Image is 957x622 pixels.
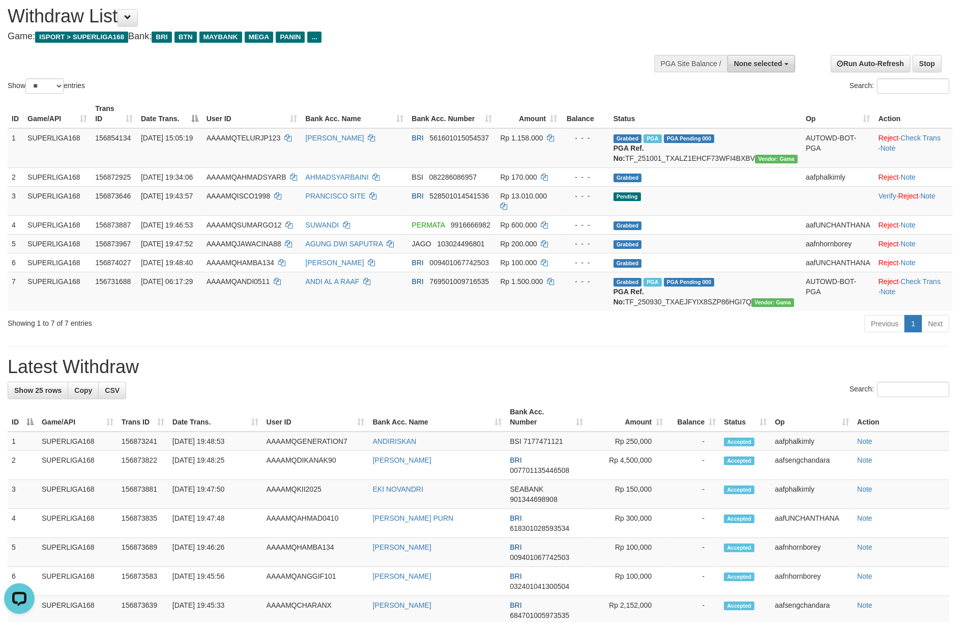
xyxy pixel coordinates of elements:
[4,4,35,35] button: Open LiveChat chat widget
[565,133,605,143] div: - - -
[879,259,899,267] a: Reject
[901,259,916,267] a: Note
[95,134,131,142] span: 156854134
[901,277,941,286] a: Check Trans
[118,403,168,432] th: Trans ID: activate to sort column ascending
[667,480,720,509] td: -
[510,543,521,551] span: BRI
[510,582,569,590] span: Copy 032401041300504 to clipboard
[168,403,263,432] th: Date Trans.: activate to sort column ascending
[35,32,128,43] span: ISPORT > SUPERLIGA168
[141,192,193,200] span: [DATE] 19:43:57
[587,451,667,480] td: Rp 4,500,000
[118,480,168,509] td: 156873881
[8,451,38,480] td: 2
[95,192,131,200] span: 156873646
[38,451,118,480] td: SUPERLIGA168
[587,403,667,432] th: Amount: activate to sort column ascending
[95,173,131,181] span: 156872925
[95,277,131,286] span: 156731688
[25,78,64,94] select: Showentries
[175,32,197,43] span: BTN
[610,99,802,128] th: Status
[430,134,489,142] span: Copy 561601015054537 to clipboard
[920,192,936,200] a: Note
[751,298,794,307] span: Vendor URL: https://trx31.1velocity.biz
[373,601,431,609] a: [PERSON_NAME]
[38,480,118,509] td: SUPERLIGA168
[879,240,899,248] a: Reject
[850,78,949,94] label: Search:
[305,192,365,200] a: PRANCISCO SITE
[8,78,85,94] label: Show entries
[500,173,537,181] span: Rp 170.000
[263,509,369,538] td: AAAAMQAHMAD0410
[412,192,423,200] span: BRI
[168,538,263,567] td: [DATE] 19:46:26
[565,191,605,201] div: - - -
[95,240,131,248] span: 156873967
[74,386,92,394] span: Copy
[913,55,942,72] a: Stop
[771,403,853,432] th: Op: activate to sort column ascending
[802,253,875,272] td: aafUNCHANTHANA
[38,567,118,596] td: SUPERLIGA168
[141,134,193,142] span: [DATE] 15:05:19
[724,544,755,552] span: Accepted
[565,239,605,249] div: - - -
[724,486,755,494] span: Accepted
[412,240,431,248] span: JAGO
[614,192,641,201] span: Pending
[8,99,23,128] th: ID
[8,215,23,234] td: 4
[95,221,131,229] span: 156873887
[614,134,642,143] span: Grabbed
[412,277,423,286] span: BRI
[879,221,899,229] a: Reject
[728,55,795,72] button: None selected
[506,403,587,432] th: Bank Acc. Number: activate to sort column ascending
[301,99,408,128] th: Bank Acc. Name: activate to sort column ascending
[524,437,563,445] span: Copy 7177471121 to clipboard
[8,234,23,253] td: 5
[734,60,782,68] span: None selected
[802,99,875,128] th: Op: activate to sort column ascending
[207,240,281,248] span: AAAAMQJAWACINA88
[38,403,118,432] th: Game/API: activate to sort column ascending
[8,253,23,272] td: 6
[152,32,171,43] span: BRI
[644,278,661,287] span: Marked by aafromsomean
[429,173,477,181] span: Copy 082286086957 to clipboard
[373,456,431,464] a: [PERSON_NAME]
[771,451,853,480] td: aafsengchandara
[667,538,720,567] td: -
[23,272,91,311] td: SUPERLIGA168
[771,567,853,596] td: aafnhornborey
[724,573,755,581] span: Accepted
[8,567,38,596] td: 6
[857,572,873,580] a: Note
[921,315,949,332] a: Next
[38,509,118,538] td: SUPERLIGA168
[500,192,547,200] span: Rp 13.010.000
[95,259,131,267] span: 156874027
[654,55,728,72] div: PGA Site Balance /
[168,567,263,596] td: [DATE] 19:45:56
[118,432,168,451] td: 156873241
[118,538,168,567] td: 156873689
[118,509,168,538] td: 156873835
[23,186,91,215] td: SUPERLIGA168
[8,538,38,567] td: 5
[510,553,569,561] span: Copy 009401067742503 to clipboard
[587,509,667,538] td: Rp 300,000
[587,480,667,509] td: Rp 150,000
[168,509,263,538] td: [DATE] 19:47:48
[610,272,802,311] td: TF_250930_TXAEJFYIX8SZP86HGI7Q
[875,186,952,215] td: · ·
[771,538,853,567] td: aafnhornborey
[8,128,23,168] td: 1
[901,173,916,181] a: Note
[875,272,952,311] td: · ·
[510,485,543,493] span: SEABANK
[565,258,605,268] div: - - -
